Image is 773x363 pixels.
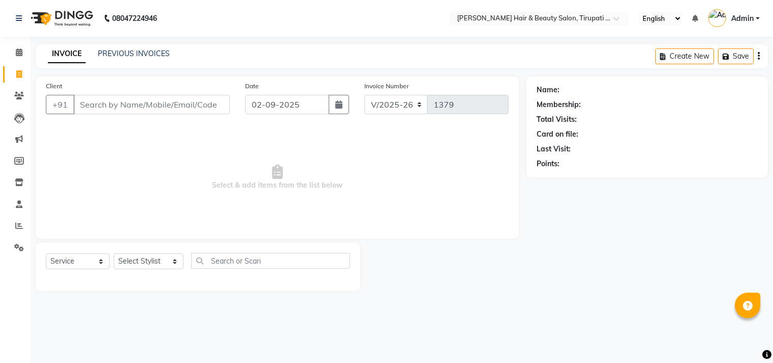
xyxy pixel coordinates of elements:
div: Membership: [537,99,581,110]
div: Card on file: [537,129,578,140]
label: Invoice Number [364,82,409,91]
iframe: chat widget [730,322,763,353]
a: PREVIOUS INVOICES [98,49,170,58]
input: Search by Name/Mobile/Email/Code [73,95,230,114]
a: INVOICE [48,45,86,63]
label: Date [245,82,259,91]
div: Last Visit: [537,144,571,154]
div: Name: [537,85,559,95]
div: Points: [537,159,559,169]
span: Select & add items from the list below [46,126,509,228]
div: Total Visits: [537,114,577,125]
span: Admin [731,13,754,24]
img: Admin [708,9,726,27]
button: Create New [655,48,714,64]
b: 08047224946 [112,4,157,33]
label: Client [46,82,62,91]
input: Search or Scan [191,253,350,269]
img: logo [26,4,96,33]
button: +91 [46,95,74,114]
button: Save [718,48,754,64]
